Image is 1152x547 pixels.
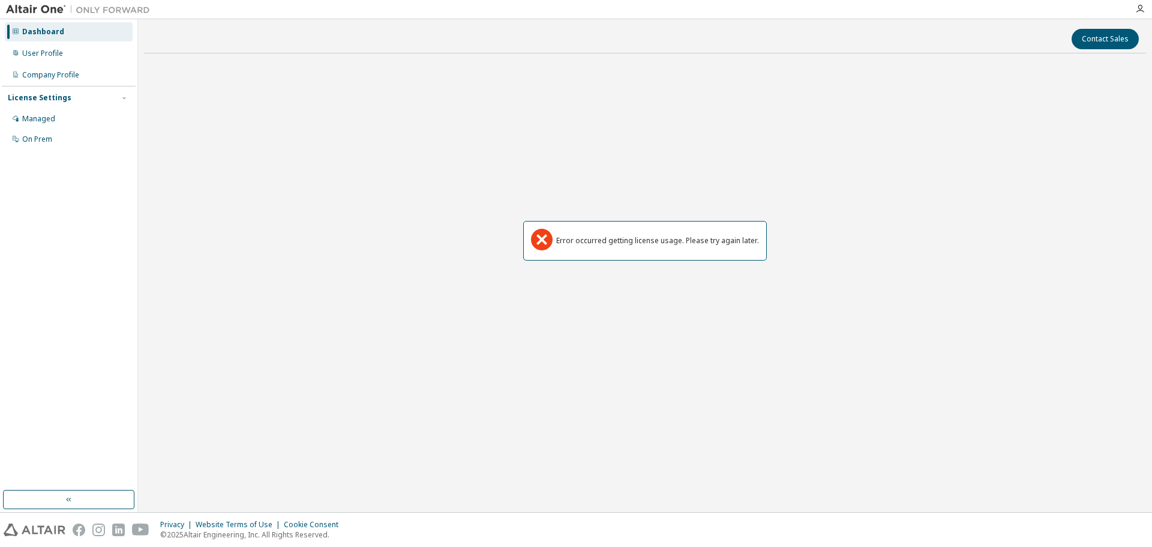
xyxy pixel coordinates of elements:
div: Website Terms of Use [196,520,284,530]
div: Cookie Consent [284,520,346,530]
p: © 2025 Altair Engineering, Inc. All Rights Reserved. [160,530,346,540]
img: altair_logo.svg [4,524,65,536]
button: Contact Sales [1072,29,1139,49]
div: On Prem [22,134,52,144]
div: Error occurred getting license usage. Please try again later. [556,236,759,246]
div: Managed [22,114,55,124]
img: facebook.svg [73,524,85,536]
img: Altair One [6,4,156,16]
div: License Settings [8,93,71,103]
div: Company Profile [22,70,79,80]
img: linkedin.svg [112,524,125,536]
img: instagram.svg [92,524,105,536]
img: youtube.svg [132,524,149,536]
div: User Profile [22,49,63,58]
div: Privacy [160,520,196,530]
div: Dashboard [22,27,64,37]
